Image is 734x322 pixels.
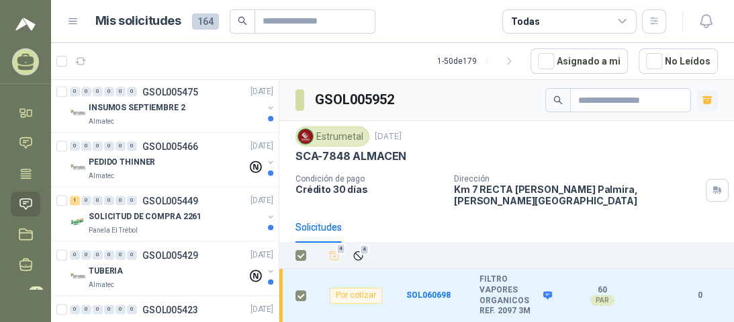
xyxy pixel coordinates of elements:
[104,196,114,206] div: 0
[142,305,198,315] p: GSOL005423
[295,184,443,195] p: Crédito 30 días
[406,290,451,300] a: SOL060698
[250,140,273,153] p: [DATE]
[330,288,382,304] div: Por cotizar
[315,89,396,110] h3: GSOL005952
[127,142,137,151] div: 0
[349,247,367,265] button: Ignorar
[142,87,198,97] p: GSOL005475
[250,194,273,207] p: [DATE]
[558,285,648,296] b: 60
[116,251,126,260] div: 0
[531,48,628,74] button: Asignado a mi
[250,303,273,316] p: [DATE]
[89,116,114,127] p: Almatec
[127,251,137,260] div: 0
[89,210,201,223] p: SOLICITUD DE COMPRA 2261
[89,102,185,114] p: INSUMOS SEPTIEMBRE 2
[238,16,247,26] span: search
[116,87,126,97] div: 0
[81,87,91,97] div: 0
[70,142,80,151] div: 0
[70,193,276,236] a: 1 0 0 0 0 0 GSOL005449[DATE] Company LogoSOLICITUD DE COMPRA 2261Panela El Trébol
[590,295,614,306] div: PAR
[89,280,114,290] p: Almatec
[479,274,540,316] b: FILTRO VAPORES ORGANICOS REF. 2097 3M
[70,138,276,182] a: 0 0 0 0 0 0 GSOL005466[DATE] Company LogoPEDIDO THINNERAlmatec
[89,171,114,182] p: Almatec
[454,184,700,206] p: Km 7 RECTA [PERSON_NAME] Palmira , [PERSON_NAME][GEOGRAPHIC_DATA]
[70,84,276,127] a: 0 0 0 0 0 0 GSOL005475[DATE] Company LogoINSUMOS SEPTIEMBRE 2Almatec
[70,305,80,315] div: 0
[104,87,114,97] div: 0
[250,85,273,98] p: [DATE]
[70,251,80,260] div: 0
[70,196,80,206] div: 1
[95,11,181,31] h1: Mis solicitudes
[250,249,273,261] p: [DATE]
[70,247,276,290] a: 0 0 0 0 0 0 GSOL005429[DATE] Company LogoTUBERIAAlmatec
[116,142,126,151] div: 0
[682,289,718,302] b: 0
[116,305,126,315] div: 0
[142,196,198,206] p: GSOL005449
[11,283,40,308] a: 4
[116,196,126,206] div: 0
[93,196,103,206] div: 0
[325,246,344,266] button: Añadir
[298,129,313,144] img: Company Logo
[360,244,369,255] span: 4
[81,251,91,260] div: 0
[81,142,91,151] div: 0
[375,130,402,143] p: [DATE]
[295,174,443,184] p: Condición de pago
[70,106,86,122] img: Company Logo
[93,305,103,315] div: 0
[70,269,86,285] img: Company Logo
[89,225,138,236] p: Panela El Trébol
[93,87,103,97] div: 0
[70,87,80,97] div: 0
[29,286,44,297] span: 4
[437,50,520,72] div: 1 - 50 de 179
[142,251,198,260] p: GSOL005429
[93,251,103,260] div: 0
[511,14,539,29] div: Todas
[81,305,91,315] div: 0
[104,305,114,315] div: 0
[81,196,91,206] div: 0
[553,95,563,105] span: search
[639,48,718,74] button: No Leídos
[127,87,137,97] div: 0
[295,220,342,235] div: Solicitudes
[295,126,369,147] div: Estrumetal
[336,243,346,254] span: 4
[127,305,137,315] div: 0
[89,265,123,278] p: TUBERIA
[295,149,406,163] p: SCA-7848 ALMACEN
[192,13,219,30] span: 164
[89,156,155,169] p: PEDIDO THINNER
[104,251,114,260] div: 0
[70,160,86,176] img: Company Logo
[142,142,198,151] p: GSOL005466
[93,142,103,151] div: 0
[15,16,36,32] img: Logo peakr
[454,174,700,184] p: Dirección
[70,214,86,231] img: Company Logo
[104,142,114,151] div: 0
[127,196,137,206] div: 0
